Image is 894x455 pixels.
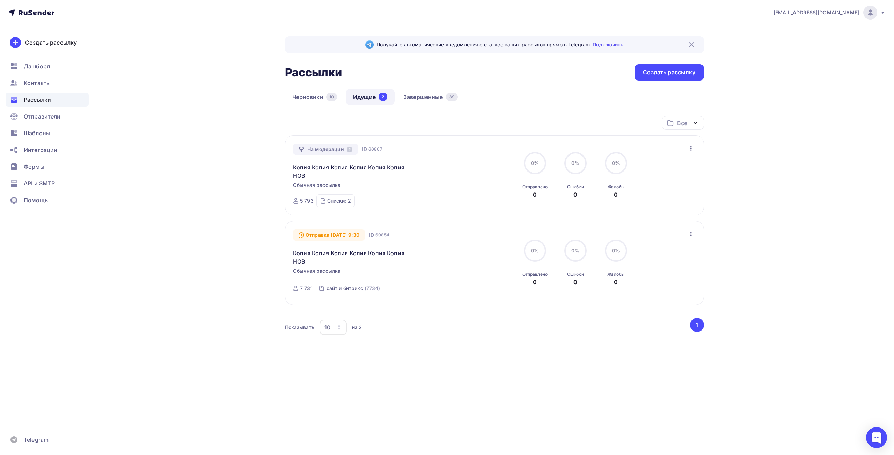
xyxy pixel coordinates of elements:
a: Рассылки [6,93,89,107]
button: Все [662,116,704,130]
div: 10 [326,93,337,101]
span: 0% [531,248,539,253]
div: 0 [533,278,537,286]
span: Шаблоны [24,129,50,137]
a: Дашборд [6,59,89,73]
div: Отправлено [522,272,548,277]
span: Обычная рассылка [293,267,340,274]
div: 39 [446,93,458,101]
a: Черновики10 [285,89,345,105]
div: 7 731 [300,285,313,292]
span: 60867 [368,146,382,153]
button: Go to page 1 [690,318,704,332]
span: Дашборд [24,62,50,70]
img: Telegram [365,40,374,49]
div: 5 793 [300,197,314,204]
div: из 2 [352,324,362,331]
div: Отправлено [522,184,548,190]
span: 0% [612,160,620,166]
div: 0 [614,190,618,199]
span: ID [369,232,374,238]
span: [EMAIL_ADDRESS][DOMAIN_NAME] [774,9,859,16]
div: Ошибки [567,184,584,190]
div: 0 [573,278,577,286]
div: 2 [379,93,387,101]
div: Ошибки [567,272,584,277]
span: ID [362,146,367,153]
span: Telegram [24,435,49,444]
span: API и SMTP [24,179,55,188]
div: сайт и битрикс [327,285,363,292]
div: Отправка [DATE] 9:30 [293,229,365,241]
div: На модерации [293,144,358,155]
a: Копия Копия Копия Копия Копия Копия НОВ [293,163,413,180]
a: Подключить [593,41,623,47]
span: Формы [24,162,44,171]
span: Отправители [24,112,61,121]
h2: Рассылки [285,66,342,79]
div: 0 [533,190,537,199]
div: Жалобы [607,272,624,277]
div: Жалобы [607,184,624,190]
div: 0 [614,278,618,286]
div: 10 [324,323,330,332]
a: Идущие2 [346,89,395,105]
ul: Pagination [689,318,704,332]
a: Шаблоны [6,126,89,140]
span: 0% [571,248,579,253]
div: Создать рассылку [25,38,77,47]
span: Помощь [24,196,48,204]
div: Создать рассылку [643,68,695,76]
a: Копия Копия Копия Копия Копия Копия НОВ [293,249,413,266]
span: Рассылки [24,96,51,104]
a: сайт и битрикс (7734) [326,283,381,294]
div: (7734) [365,285,380,292]
span: Обычная рассылка [293,182,340,189]
a: Контакты [6,76,89,90]
span: Контакты [24,79,51,87]
div: Списки: 2 [327,197,351,204]
div: Все [677,119,687,127]
button: 10 [319,319,347,335]
a: [EMAIL_ADDRESS][DOMAIN_NAME] [774,6,886,20]
a: Завершенные39 [396,89,465,105]
span: 60854 [375,232,389,238]
div: 0 [573,190,577,199]
span: 0% [612,248,620,253]
a: Отправители [6,109,89,123]
span: 0% [531,160,539,166]
span: 0% [571,160,579,166]
a: Формы [6,160,89,174]
div: Показывать [285,324,314,331]
span: Получайте автоматические уведомления о статусе ваших рассылок прямо в Telegram. [376,41,623,48]
span: Интеграции [24,146,57,154]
